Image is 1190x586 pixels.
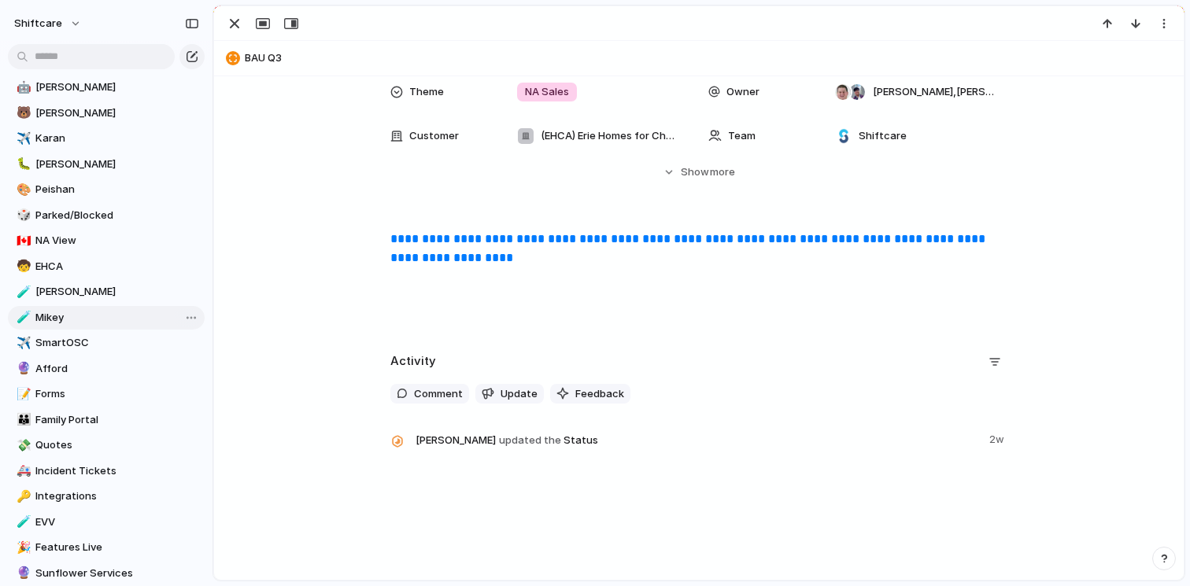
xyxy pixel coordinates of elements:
[245,50,1177,66] span: BAU Q3
[14,488,30,504] button: 🔑
[390,384,469,404] button: Comment
[35,182,199,197] span: Peishan
[17,437,28,455] div: 💸
[14,284,30,300] button: 🧪
[14,131,30,146] button: ✈️
[416,433,496,448] span: [PERSON_NAME]
[8,229,205,252] a: 🇨🇦NA View
[17,411,28,429] div: 👪
[35,540,199,555] span: Features Live
[475,384,544,404] button: Update
[859,128,907,144] span: Shiftcare
[14,463,30,479] button: 🚑
[8,76,205,99] a: 🤖[PERSON_NAME]
[14,54,30,70] button: 🍎
[8,331,205,355] a: ✈️SmartOSC
[8,536,205,559] a: 🎉Features Live
[17,462,28,480] div: 🚑
[409,84,444,100] span: Theme
[8,485,205,508] div: 🔑Integrations
[17,104,28,122] div: 🐻
[17,308,28,326] div: 🧪
[8,153,205,176] a: 🐛[PERSON_NAME]
[35,310,199,326] span: Mikey
[35,412,199,428] span: Family Portal
[14,310,30,326] button: 🧪
[8,382,205,406] a: 📝Forms
[414,386,463,402] span: Comment
[8,408,205,432] div: 👪Family Portal
[17,155,28,173] div: 🐛
[14,412,30,428] button: 👪
[550,384,630,404] button: Feedback
[35,488,199,504] span: Integrations
[14,386,30,402] button: 📝
[17,359,28,378] div: 🔮
[7,11,90,36] button: shiftcare
[8,127,205,150] a: ✈️Karan
[35,284,199,300] span: [PERSON_NAME]
[17,539,28,557] div: 🎉
[728,128,756,144] span: Team
[989,429,1007,448] span: 2w
[35,233,199,249] span: NA View
[710,164,735,180] span: more
[873,84,994,100] span: [PERSON_NAME] , [PERSON_NAME]
[17,79,28,97] div: 🤖
[14,566,30,581] button: 🔮
[35,514,199,530] span: EVV
[575,386,624,402] span: Feedback
[35,386,199,402] span: Forms
[541,128,676,144] span: (EHCA) Erie Homes for Children and Adults
[8,459,205,483] a: 🚑Incident Tickets
[17,564,28,582] div: 🔮
[14,361,30,377] button: 🔮
[14,540,30,555] button: 🎉
[35,566,199,581] span: Sunflower Services
[8,306,205,330] a: 🧪Mikey
[8,510,205,534] a: 🧪EVV
[14,335,30,351] button: ✈️
[17,257,28,275] div: 🧒
[17,232,28,250] div: 🇨🇦
[17,488,28,506] div: 🔑
[499,433,561,448] span: updated the
[501,386,538,402] span: Update
[8,280,205,304] a: 🧪[PERSON_NAME]
[17,513,28,531] div: 🧪
[8,255,205,278] a: 🧒EHCA
[35,259,199,275] span: EHCA
[17,385,28,404] div: 📝
[8,101,205,125] a: 🐻[PERSON_NAME]
[525,84,569,100] span: NA Sales
[8,357,205,381] div: 🔮Afford
[17,206,28,224] div: 🎲
[35,335,199,351] span: SmartOSC
[14,79,30,95] button: 🤖
[8,204,205,227] a: 🎲Parked/Blocked
[8,178,205,201] a: 🎨Peishan
[390,158,1007,186] button: Showmore
[35,208,199,223] span: Parked/Blocked
[8,433,205,457] a: 💸Quotes
[14,259,30,275] button: 🧒
[390,352,436,370] h2: Activity
[14,514,30,530] button: 🧪
[14,208,30,223] button: 🎲
[35,131,199,146] span: Karan
[35,361,199,377] span: Afford
[17,181,28,199] div: 🎨
[14,105,30,121] button: 🐻
[35,437,199,453] span: Quotes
